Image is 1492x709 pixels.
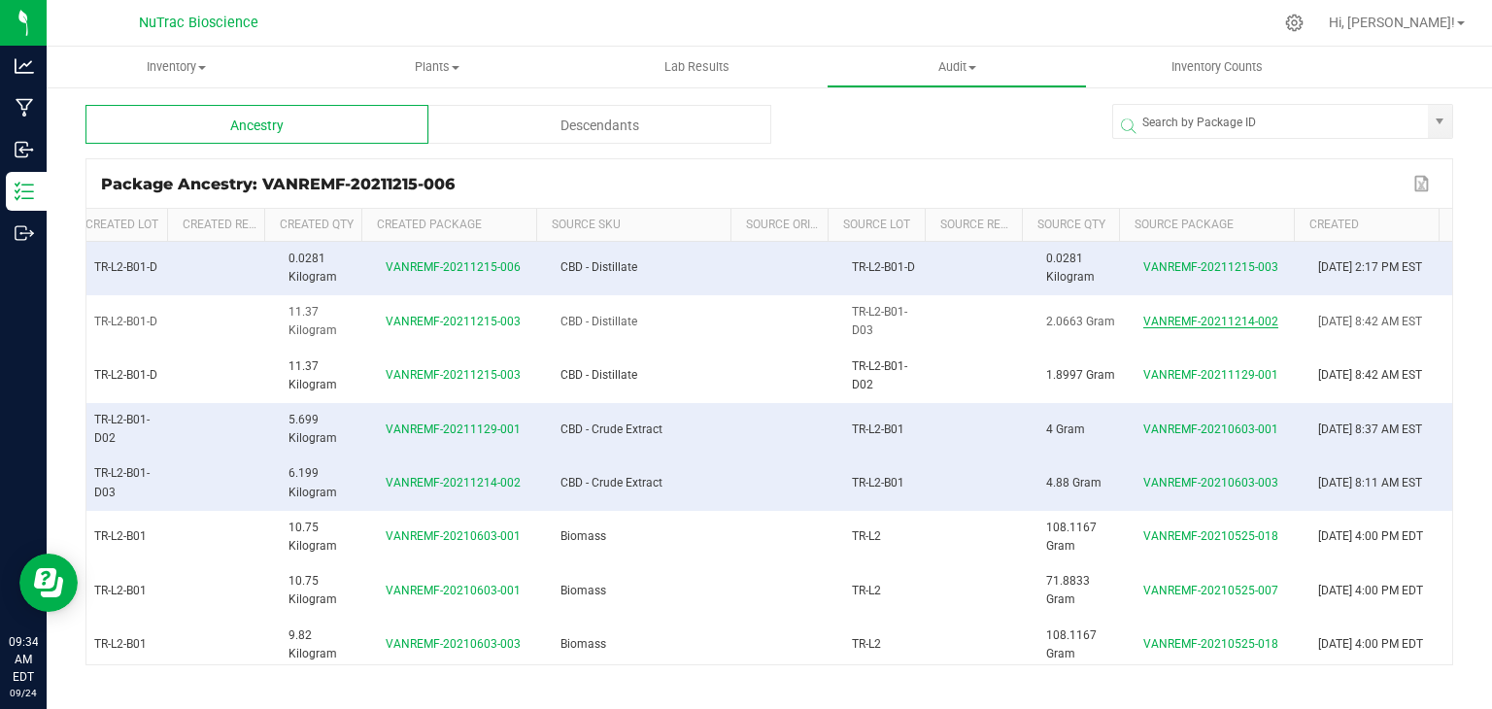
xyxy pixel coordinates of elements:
[852,476,904,490] span: TR-L2-B01
[1318,529,1423,543] span: [DATE] 4:00 PM EDT
[852,584,881,597] span: TR-L2
[288,252,337,284] span: 0.0281 Kilogram
[19,554,78,612] iframe: Resource center
[1143,476,1278,490] span: VANREMF-20210603-003
[560,260,637,274] span: CBD - Distillate
[827,47,1087,87] a: Audit
[1087,47,1347,87] a: Inventory Counts
[638,58,756,76] span: Lab Results
[1318,637,1423,651] span: [DATE] 4:00 PM EDT
[94,466,150,498] span: TR-L2-B01-D03
[1046,368,1115,382] span: 1.8997 Gram
[9,686,38,700] p: 09/24
[1143,529,1278,543] span: VANREMF-20210525-018
[1318,476,1422,490] span: [DATE] 8:11 AM EST
[828,209,925,242] th: Source Lot
[1143,584,1278,597] span: VANREMF-20210525-007
[730,209,828,242] th: Source Origin Harvests
[139,15,258,31] span: NuTrac Bioscience
[560,368,637,382] span: CBD - Distillate
[94,315,157,328] span: TR-L2-B01-D
[47,47,307,87] a: Inventory
[288,305,337,337] span: 11.37 Kilogram
[1318,315,1422,328] span: [DATE] 8:42 AM EST
[1408,171,1438,196] button: Export to Excel
[15,182,34,201] inline-svg: Inventory
[361,209,536,242] th: Created Package
[386,368,521,382] span: VANREMF-20211215-003
[386,584,521,597] span: VANREMF-20210603-001
[1329,15,1455,30] span: Hi, [PERSON_NAME]!
[1318,422,1422,436] span: [DATE] 8:37 AM EST
[308,58,566,76] span: Plants
[386,422,521,436] span: VANREMF-20211129-001
[1145,58,1289,76] span: Inventory Counts
[1143,368,1278,382] span: VANREMF-20211129-001
[925,209,1022,242] th: Source Ref Field
[94,260,157,274] span: TR-L2-B01-D
[288,521,337,553] span: 10.75 Kilogram
[1046,521,1097,553] span: 108.1167 Gram
[1143,260,1278,274] span: VANREMF-20211215-003
[15,98,34,118] inline-svg: Manufacturing
[94,637,147,651] span: TR-L2-B01
[1318,260,1422,274] span: [DATE] 2:17 PM EST
[1143,422,1278,436] span: VANREMF-20210603-001
[536,209,730,242] th: Source SKU
[1022,209,1119,242] th: Source Qty
[386,315,521,328] span: VANREMF-20211215-003
[560,315,637,328] span: CBD - Distillate
[264,209,361,242] th: Created Qty
[1046,574,1090,606] span: 71.8833 Gram
[1113,105,1428,140] input: Search by Package ID
[1318,584,1423,597] span: [DATE] 4:00 PM EDT
[70,209,167,242] th: Created Lot
[85,105,428,144] div: Ancestry
[288,628,337,660] span: 9.82 Kilogram
[852,637,881,651] span: TR-L2
[288,466,337,498] span: 6.199 Kilogram
[1046,252,1095,284] span: 0.0281 Kilogram
[852,305,907,337] span: TR-L2-B01-D03
[307,47,567,87] a: Plants
[1046,628,1097,660] span: 108.1167 Gram
[428,105,771,144] div: Descendants
[288,574,337,606] span: 10.75 Kilogram
[167,209,264,242] th: Created Ref Field
[560,422,662,436] span: CBD - Crude Extract
[560,476,662,490] span: CBD - Crude Extract
[1046,422,1085,436] span: 4 Gram
[1119,209,1294,242] th: Source Package
[386,476,521,490] span: VANREMF-20211214-002
[15,140,34,159] inline-svg: Inbound
[1282,14,1306,32] div: Manage settings
[9,633,38,686] p: 09:34 AM EDT
[560,529,606,543] span: Biomass
[560,637,606,651] span: Biomass
[386,529,521,543] span: VANREMF-20210603-001
[1143,315,1278,328] span: VANREMF-20211214-002
[288,359,337,391] span: 11.37 Kilogram
[101,175,1408,193] div: Package Ancestry: VANREMF-20211215-006
[386,260,521,274] span: VANREMF-20211215-006
[1318,368,1422,382] span: [DATE] 8:42 AM EST
[288,413,337,445] span: 5.699 Kilogram
[15,223,34,243] inline-svg: Outbound
[1046,315,1115,328] span: 2.0663 Gram
[1143,637,1278,651] span: VANREMF-20210525-018
[852,260,915,274] span: TR-L2-B01-D
[94,529,147,543] span: TR-L2-B01
[852,359,907,391] span: TR-L2-B01-D02
[94,584,147,597] span: TR-L2-B01
[852,529,881,543] span: TR-L2
[15,56,34,76] inline-svg: Analytics
[560,584,606,597] span: Biomass
[94,413,150,445] span: TR-L2-B01-D02
[828,58,1086,76] span: Audit
[94,368,157,382] span: TR-L2-B01-D
[1046,476,1102,490] span: 4.88 Gram
[852,422,904,436] span: TR-L2-B01
[47,58,307,76] span: Inventory
[567,47,828,87] a: Lab Results
[1294,209,1440,242] th: Created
